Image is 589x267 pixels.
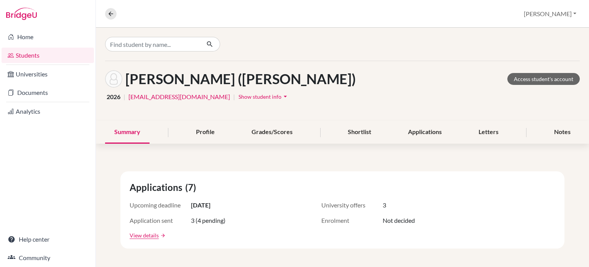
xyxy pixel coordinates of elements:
div: Summary [105,121,150,144]
a: Students [2,48,94,63]
span: | [123,92,125,101]
div: Shortlist [339,121,380,144]
div: Letters [469,121,508,144]
div: Grades/Scores [242,121,302,144]
span: Not decided [383,216,415,225]
div: Profile [187,121,224,144]
a: Documents [2,85,94,100]
a: Help center [2,232,94,247]
a: Analytics [2,104,94,119]
img: Bridge-U [6,8,37,20]
a: Community [2,250,94,265]
a: arrow_forward [159,233,166,238]
div: Applications [399,121,451,144]
span: 3 [383,201,386,210]
a: View details [130,231,159,239]
span: | [233,92,235,101]
span: Enrolment [321,216,383,225]
a: Home [2,29,94,45]
a: Access student's account [507,73,580,85]
span: [DATE] [191,201,211,210]
img: HanGyeol (Alex) Kim's avatar [105,70,122,88]
span: 2026 [107,92,120,101]
span: Applications [130,181,185,194]
h1: [PERSON_NAME] ([PERSON_NAME]) [125,71,356,87]
button: [PERSON_NAME] [520,7,580,21]
span: Show student info [239,93,281,100]
span: Upcoming deadline [130,201,191,210]
i: arrow_drop_down [281,93,289,100]
div: Notes [545,121,580,144]
input: Find student by name... [105,37,200,51]
a: [EMAIL_ADDRESS][DOMAIN_NAME] [128,92,230,101]
button: Show student infoarrow_drop_down [238,91,290,103]
span: 3 (4 pending) [191,216,225,225]
span: University offers [321,201,383,210]
span: (7) [185,181,199,194]
span: Application sent [130,216,191,225]
a: Universities [2,66,94,82]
